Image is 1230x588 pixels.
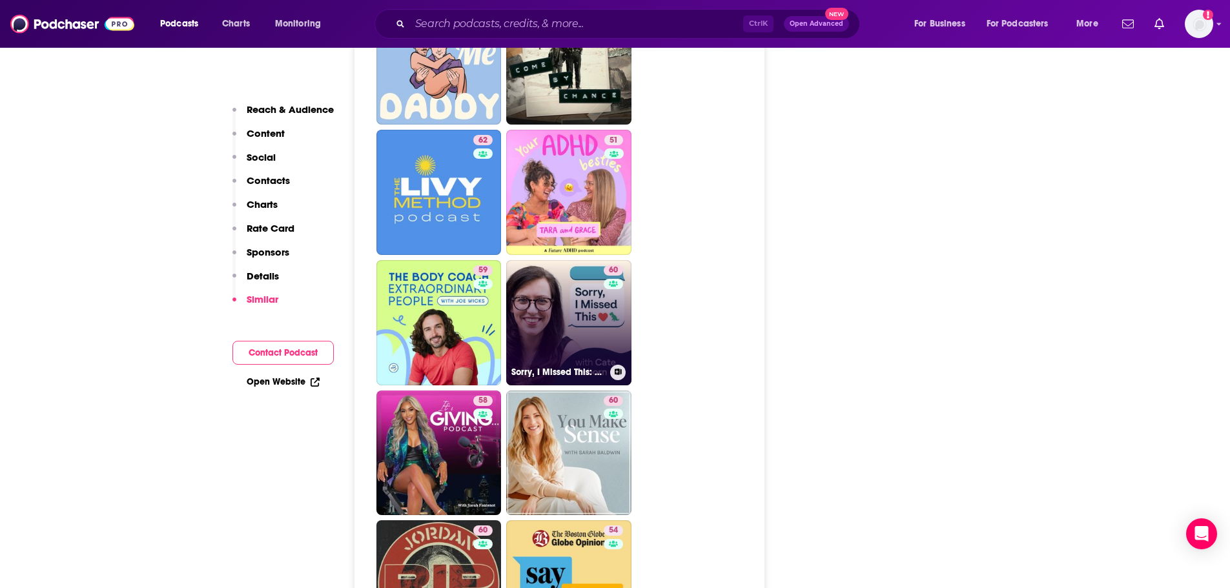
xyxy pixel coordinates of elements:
[247,103,334,116] p: Reach & Audience
[1203,10,1213,20] svg: Add a profile image
[232,293,278,317] button: Similar
[247,270,279,282] p: Details
[610,134,618,147] span: 51
[506,260,631,385] a: 60Sorry, I Missed This: The Everything Guide to [MEDICAL_DATA] and Relationships with [PERSON_NAME]
[247,127,285,139] p: Content
[609,264,618,277] span: 60
[232,270,279,294] button: Details
[604,525,623,536] a: 54
[825,8,848,20] span: New
[151,14,215,34] button: open menu
[247,246,289,258] p: Sponsors
[511,367,605,378] h3: Sorry, I Missed This: The Everything Guide to [MEDICAL_DATA] and Relationships with [PERSON_NAME]
[247,222,294,234] p: Rate Card
[478,264,487,277] span: 59
[790,21,843,27] span: Open Advanced
[978,14,1067,34] button: open menu
[609,394,618,407] span: 60
[160,15,198,33] span: Podcasts
[473,135,493,145] a: 62
[266,14,338,34] button: open menu
[1186,518,1217,549] div: Open Intercom Messenger
[478,134,487,147] span: 62
[1185,10,1213,38] span: Logged in as RiverheadPublicity
[473,265,493,276] a: 59
[905,14,981,34] button: open menu
[275,15,321,33] span: Monitoring
[214,14,258,34] a: Charts
[232,246,289,270] button: Sponsors
[506,390,631,516] a: 60
[478,394,487,407] span: 58
[247,174,290,187] p: Contacts
[478,524,487,537] span: 60
[232,341,334,365] button: Contact Podcast
[10,12,134,36] img: Podchaser - Follow, Share and Rate Podcasts
[609,524,618,537] span: 54
[232,174,290,198] button: Contacts
[473,396,493,406] a: 58
[914,15,965,33] span: For Business
[376,130,502,255] a: 62
[1185,10,1213,38] button: Show profile menu
[232,222,294,246] button: Rate Card
[387,9,872,39] div: Search podcasts, credits, & more...
[222,15,250,33] span: Charts
[410,14,743,34] input: Search podcasts, credits, & more...
[247,376,320,387] a: Open Website
[376,260,502,385] a: 59
[473,525,493,536] a: 60
[232,198,278,222] button: Charts
[232,103,334,127] button: Reach & Audience
[743,15,774,32] span: Ctrl K
[784,16,849,32] button: Open AdvancedNew
[376,390,502,516] a: 58
[604,396,623,406] a: 60
[247,198,278,210] p: Charts
[987,15,1049,33] span: For Podcasters
[232,151,276,175] button: Social
[1149,13,1169,35] a: Show notifications dropdown
[1117,13,1139,35] a: Show notifications dropdown
[247,293,278,305] p: Similar
[232,127,285,151] button: Content
[604,265,623,276] a: 60
[506,130,631,255] a: 51
[604,135,623,145] a: 51
[1076,15,1098,33] span: More
[247,151,276,163] p: Social
[1185,10,1213,38] img: User Profile
[1067,14,1114,34] button: open menu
